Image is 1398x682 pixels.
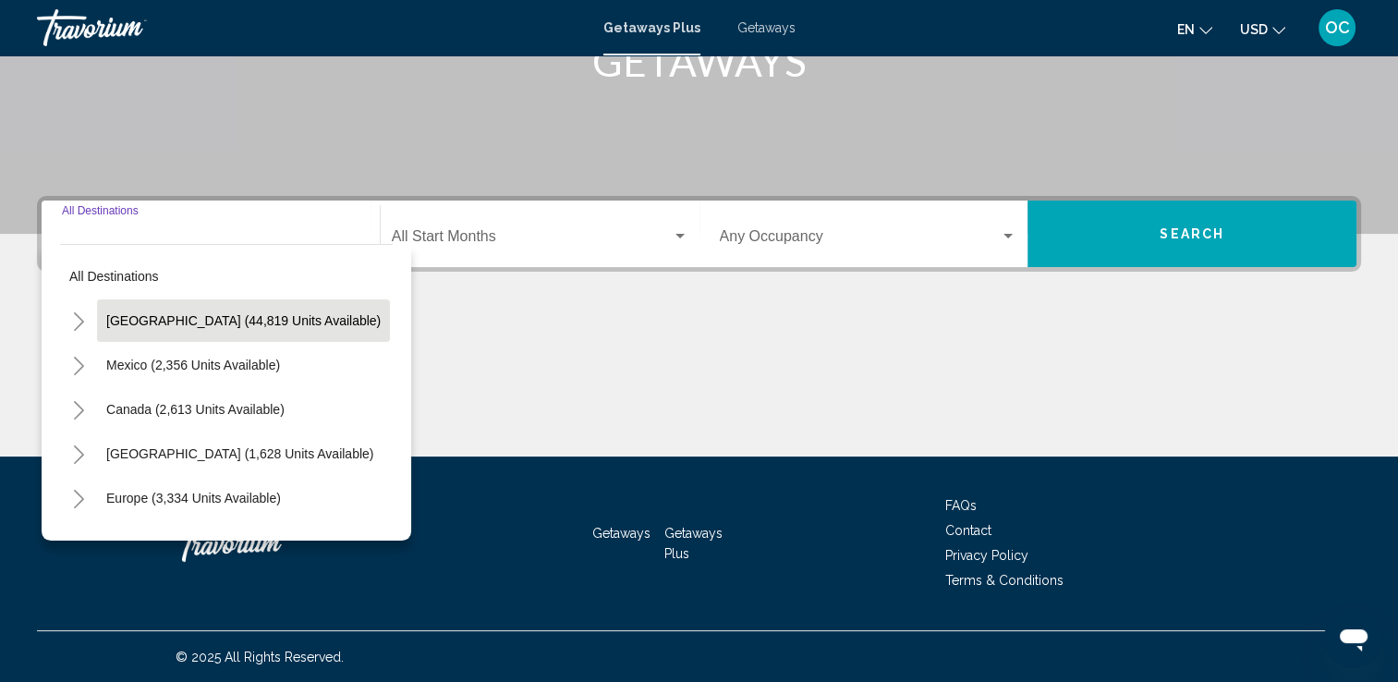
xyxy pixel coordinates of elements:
[1177,16,1212,43] button: Change language
[1177,22,1195,37] span: en
[60,480,97,517] button: Toggle Europe (3,334 units available)
[97,388,294,431] button: Canada (2,613 units available)
[60,391,97,428] button: Toggle Canada (2,613 units available)
[1324,608,1383,667] iframe: Button to launch messaging window
[60,347,97,384] button: Toggle Mexico (2,356 units available)
[106,446,373,461] span: [GEOGRAPHIC_DATA] (1,628 units available)
[176,516,360,571] a: Travorium
[1313,8,1361,47] button: User Menu
[176,650,344,664] span: © 2025 All Rights Reserved.
[1160,227,1224,242] span: Search
[60,302,97,339] button: Toggle United States (44,819 units available)
[97,521,288,564] button: Australia (187 units available)
[664,526,723,561] a: Getaways Plus
[97,299,390,342] button: [GEOGRAPHIC_DATA] (44,819 units available)
[60,255,393,298] button: All destinations
[603,20,700,35] a: Getaways Plus
[106,402,285,417] span: Canada (2,613 units available)
[945,523,991,538] a: Contact
[1240,22,1268,37] span: USD
[37,9,585,46] a: Travorium
[106,358,280,372] span: Mexico (2,356 units available)
[60,524,97,561] button: Toggle Australia (187 units available)
[97,432,383,475] button: [GEOGRAPHIC_DATA] (1,628 units available)
[42,201,1356,267] div: Search widget
[1240,16,1285,43] button: Change currency
[592,526,650,541] a: Getaways
[97,477,290,519] button: Europe (3,334 units available)
[737,20,796,35] a: Getaways
[106,491,281,505] span: Europe (3,334 units available)
[945,573,1064,588] a: Terms & Conditions
[69,269,159,284] span: All destinations
[106,313,381,328] span: [GEOGRAPHIC_DATA] (44,819 units available)
[60,435,97,472] button: Toggle Caribbean & Atlantic Islands (1,628 units available)
[945,498,977,513] a: FAQs
[97,344,289,386] button: Mexico (2,356 units available)
[1325,18,1350,37] span: OC
[1027,201,1356,267] button: Search
[945,548,1028,563] a: Privacy Policy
